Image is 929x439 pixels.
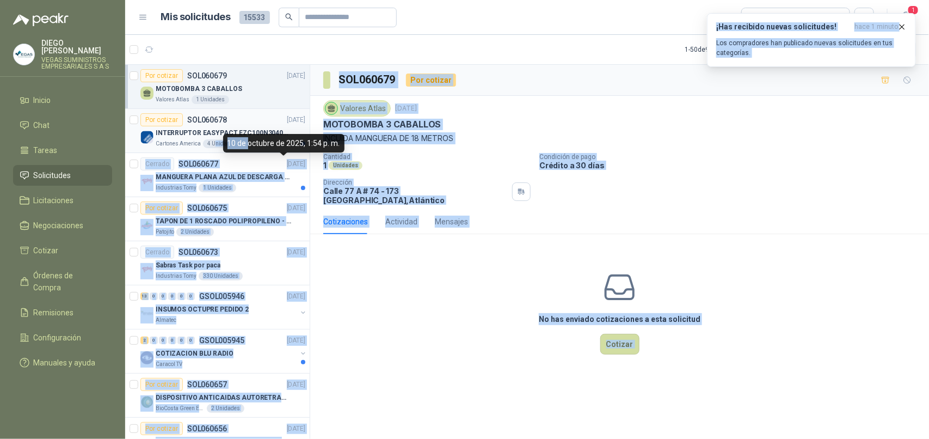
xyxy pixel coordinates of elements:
[34,332,82,344] span: Configuración
[140,378,183,391] div: Por cotizar
[156,393,291,403] p: DISPOSITIVO ANTICAIDAS AUTORETRACTIL
[156,84,242,94] p: MOTOBOMBA 3 CABALLOS
[177,292,186,300] div: 0
[539,161,925,170] p: Crédito a 30 días
[168,292,176,300] div: 0
[34,219,84,231] span: Negociaciones
[13,140,112,161] a: Tareas
[203,139,241,148] div: 4 Unidades
[140,334,307,369] a: 2 0 0 0 0 0 GSOL005945[DATE] Company LogoCOTIZACION BLU RADIOCaracol TV
[13,13,69,26] img: Logo peakr
[287,71,305,81] p: [DATE]
[125,109,310,153] a: Por cotizarSOL060678[DATE] Company LogoINTERRUPTOR EASYPACT EZC100N3040C 40AMP 25K [PERSON_NAME]C...
[329,161,362,170] div: Unidades
[13,115,112,136] a: Chat
[13,215,112,236] a: Negociaciones
[177,337,186,344] div: 0
[156,184,196,192] p: Industrias Tomy
[187,72,227,80] p: SOL060679
[323,161,327,170] p: 1
[140,175,153,188] img: Company Logo
[140,422,183,435] div: Por cotizar
[150,337,158,344] div: 0
[187,204,227,212] p: SOL060675
[140,307,153,320] img: Company Logo
[539,313,700,325] h3: No has enviado cotizaciones a esta solicitud
[287,115,305,125] p: [DATE]
[140,337,149,344] div: 2
[287,247,305,258] p: [DATE]
[187,292,195,300] div: 0
[156,228,174,236] p: Patojito
[125,65,310,109] a: Por cotizarSOL060679[DATE] MOTOBOMBA 3 CABALLOSValores Atlas1 Unidades
[13,165,112,186] a: Solicitudes
[192,95,229,104] div: 1 Unidades
[323,100,391,117] div: Valores Atlas
[716,38,907,58] p: Los compradores han publicado nuevas solicitudes en tus categorías.
[323,186,508,205] p: Calle 77 A # 74 - 173 [GEOGRAPHIC_DATA] , Atlántico
[140,246,174,259] div: Cerrado
[13,352,112,373] a: Manuales y ayuda
[323,119,441,130] p: MOTOBOMBA 3 CABALLOS
[600,334,639,355] button: Cotizar
[287,380,305,390] p: [DATE]
[339,71,397,88] h3: SOL060679
[156,172,291,182] p: MANGUERA PLANA AZUL DE DESCARGA 60 PSI X 20 METROS CON UNION DE 6” MAS ABRAZADERAS METALICAS DE 6”
[287,336,305,346] p: [DATE]
[323,153,531,161] p: Cantidad
[13,265,112,298] a: Órdenes de Compra
[34,144,58,156] span: Tareas
[287,203,305,214] p: [DATE]
[156,128,291,138] p: INTERRUPTOR EASYPACT EZC100N3040C 40AMP 25K [PERSON_NAME]
[140,157,174,170] div: Cerrado
[323,132,916,144] p: INCUIDA MANGUERA DE 18 METROS
[187,337,195,344] div: 0
[896,8,916,27] button: 1
[14,44,34,65] img: Company Logo
[125,197,310,241] a: Por cotizarSOL060675[DATE] Company LogoTAPON DE 1 ROSCADO POLIPROPILENO - HEMBRA NPTPatojito2 Uni...
[140,131,153,144] img: Company Logo
[199,272,243,281] div: 330 Unidades
[140,292,149,300] div: 13
[187,116,227,124] p: SOL060678
[187,381,227,388] p: SOL060657
[179,160,218,168] p: SOL060677
[34,270,102,294] span: Órdenes de Compra
[34,245,59,257] span: Cotizar
[150,292,158,300] div: 0
[716,22,850,32] h3: ¡Has recibido nuevas solicitudes!
[156,95,189,104] p: Valores Atlas
[34,307,74,319] span: Remisiones
[34,194,74,206] span: Licitaciones
[156,139,201,148] p: Cartones America
[748,11,771,23] div: Todas
[179,248,218,256] p: SOL060673
[707,13,916,67] button: ¡Has recibido nuevas solicitudes!hace 1 minuto Los compradores han publicado nuevas solicitudes e...
[323,216,368,228] div: Cotizaciones
[385,216,417,228] div: Actividad
[125,374,310,418] a: Por cotizarSOL060657[DATE] Company LogoDISPOSITIVO ANTICAIDAS AUTORETRACTILBioCosta Green Energy ...
[140,202,183,215] div: Por cotizar
[223,134,344,153] div: 10 de octubre de 2025, 1:54 p. m.
[156,216,291,227] p: TAPON DE 1 ROSCADO POLIPROPILENO - HEMBRA NPT
[140,395,153,408] img: Company Logo
[287,424,305,434] p: [DATE]
[156,304,249,315] p: INSUMOS OCTUPRE PEDIDO 2
[285,13,293,21] span: search
[41,57,112,70] p: VEGAS SUMINISTROS EMPRESARIALES S A S
[34,119,50,131] span: Chat
[159,292,167,300] div: 0
[34,169,71,181] span: Solicitudes
[199,337,244,344] p: GSOL005945
[395,103,417,114] p: [DATE]
[13,240,112,261] a: Cotizar
[140,69,183,82] div: Por cotizar
[287,291,305,302] p: [DATE]
[854,22,898,32] span: hace 1 minuto
[125,241,310,285] a: CerradoSOL060673[DATE] Company LogoSabras Task por pacaIndustrias Tomy330 Unidades
[140,113,183,126] div: Por cotizar
[156,360,182,369] p: Caracol TV
[156,272,196,281] p: Industrias Tomy
[239,11,270,24] span: 15533
[34,357,96,369] span: Manuales y ayuda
